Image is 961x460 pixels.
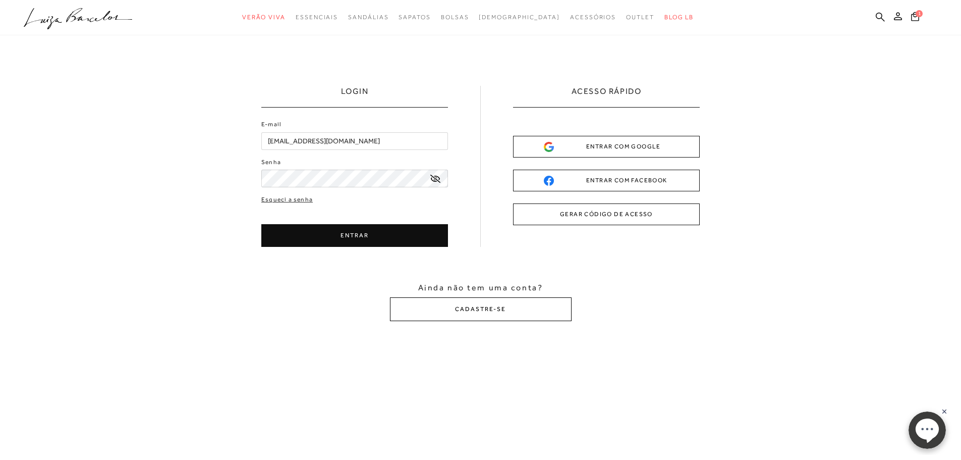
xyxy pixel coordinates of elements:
[261,120,281,129] label: E-mail
[242,14,286,21] span: Verão Viva
[261,158,281,167] label: Senha
[544,141,669,152] div: ENTRAR COM GOOGLE
[390,297,572,321] button: CADASTRE-SE
[399,8,430,27] a: categoryNavScreenReaderText
[430,175,440,182] a: exibir senha
[908,11,922,25] button: 1
[572,86,642,107] h2: ACESSO RÁPIDO
[441,8,469,27] a: categoryNavScreenReaderText
[513,170,700,191] button: ENTRAR COM FACEBOOK
[242,8,286,27] a: categoryNavScreenReaderText
[626,14,654,21] span: Outlet
[513,203,700,225] button: GERAR CÓDIGO DE ACESSO
[341,86,369,107] h1: LOGIN
[626,8,654,27] a: categoryNavScreenReaderText
[261,132,448,150] input: E-mail
[261,224,448,247] button: ENTRAR
[479,14,560,21] span: [DEMOGRAPHIC_DATA]
[348,14,388,21] span: Sandálias
[570,8,616,27] a: categoryNavScreenReaderText
[399,14,430,21] span: Sapatos
[570,14,616,21] span: Acessórios
[296,8,338,27] a: categoryNavScreenReaderText
[441,14,469,21] span: Bolsas
[348,8,388,27] a: categoryNavScreenReaderText
[513,136,700,158] button: ENTRAR COM GOOGLE
[916,10,923,17] span: 1
[544,175,669,186] div: ENTRAR COM FACEBOOK
[664,8,694,27] a: BLOG LB
[296,14,338,21] span: Essenciais
[479,8,560,27] a: noSubCategoriesText
[664,14,694,21] span: BLOG LB
[261,195,313,205] a: Esqueci a senha
[418,282,543,293] span: Ainda não tem uma conta?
